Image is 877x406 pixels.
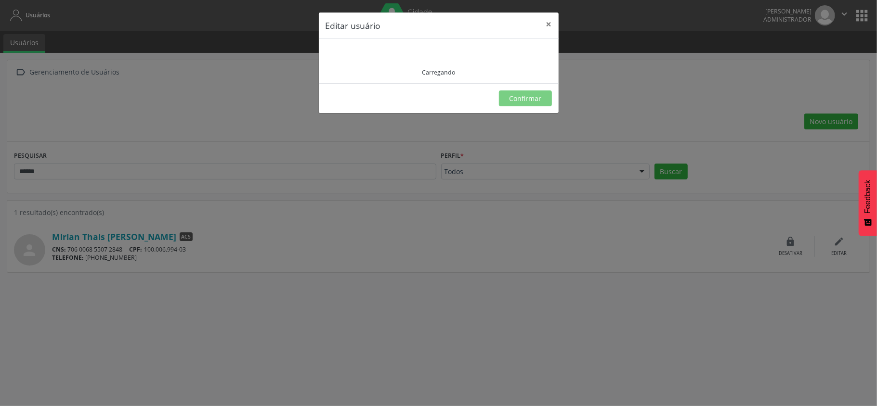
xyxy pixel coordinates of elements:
[539,13,559,36] button: Close
[859,170,877,236] button: Feedback - Mostrar pesquisa
[509,94,541,103] span: Confirmar
[864,180,872,214] span: Feedback
[326,19,381,32] h5: Editar usuário
[422,68,455,76] div: Carregando
[499,90,552,107] button: Confirmar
